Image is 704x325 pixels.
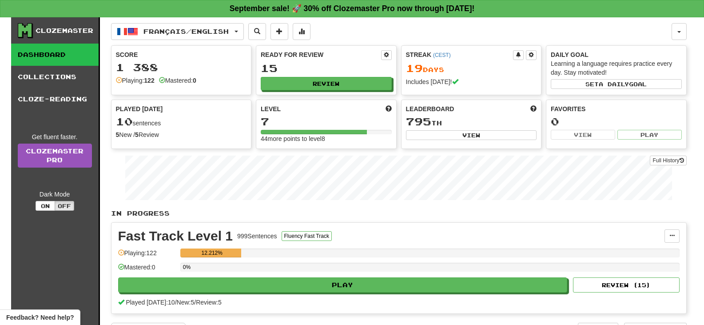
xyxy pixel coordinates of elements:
[143,28,229,35] span: Français / English
[116,104,163,113] span: Played [DATE]
[406,77,537,86] div: Includes [DATE]!
[551,50,682,59] div: Daily Goal
[18,132,92,141] div: Get fluent faster.
[36,26,93,35] div: Clozemaster
[116,62,247,73] div: 1 388
[116,76,155,85] div: Playing:
[196,299,222,306] span: Review: 5
[406,130,537,140] button: View
[116,131,119,138] strong: 5
[116,115,133,128] span: 10
[111,209,687,218] p: In Progress
[551,79,682,89] button: Seta dailygoal
[261,134,392,143] div: 44 more points to level 8
[111,23,244,40] button: Français/English
[406,50,513,59] div: Streak
[406,115,431,128] span: 795
[230,4,475,13] strong: September sale! 🚀 30% off Clozemaster Pro now through [DATE]!
[433,52,451,58] a: (CEST)
[551,116,682,127] div: 0
[293,23,310,40] button: More stats
[386,104,392,113] span: Score more points to level up
[261,63,392,74] div: 15
[406,116,537,128] div: th
[36,201,55,211] button: On
[118,263,176,277] div: Mastered: 0
[551,130,615,140] button: View
[18,144,92,168] a: ClozemasterPro
[551,104,682,113] div: Favorites
[118,249,176,263] div: Playing: 122
[261,104,281,113] span: Level
[144,77,154,84] strong: 122
[118,229,233,243] div: Fast Track Level 1
[135,131,139,138] strong: 5
[248,23,266,40] button: Search sentences
[183,249,241,257] div: 12.212%
[11,44,99,66] a: Dashboard
[650,156,686,165] button: Full History
[194,299,196,306] span: /
[237,232,277,241] div: 999 Sentences
[18,190,92,199] div: Dark Mode
[573,277,680,293] button: Review (15)
[177,299,195,306] span: New: 5
[116,116,247,128] div: sentences
[11,88,99,110] a: Cloze-Reading
[11,66,99,88] a: Collections
[551,59,682,77] div: Learning a language requires practice every day. Stay motivated!
[261,116,392,127] div: 7
[118,277,568,293] button: Play
[530,104,537,113] span: This week in points, UTC
[617,130,682,140] button: Play
[282,231,332,241] button: Fluency Fast Track
[270,23,288,40] button: Add sentence to collection
[175,299,177,306] span: /
[159,76,196,85] div: Mastered:
[6,313,74,322] span: Open feedback widget
[406,104,454,113] span: Leaderboard
[116,130,247,139] div: New / Review
[126,299,175,306] span: Played [DATE]: 10
[193,77,196,84] strong: 0
[406,63,537,74] div: Day s
[116,50,247,59] div: Score
[261,77,392,90] button: Review
[55,201,74,211] button: Off
[406,62,423,74] span: 19
[261,50,381,59] div: Ready for Review
[599,81,629,87] span: a daily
